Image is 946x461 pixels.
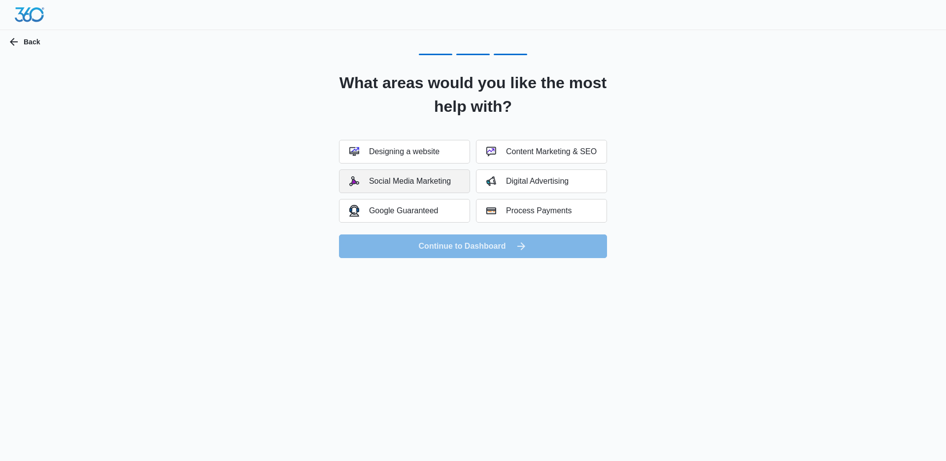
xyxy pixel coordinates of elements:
[339,140,470,164] button: Designing a website
[339,199,470,223] button: Google Guaranteed
[476,140,607,164] button: Content Marketing & SEO
[339,169,470,193] button: Social Media Marketing
[349,147,439,157] div: Designing a website
[486,147,597,157] div: Content Marketing & SEO
[486,206,572,216] div: Process Payments
[476,169,607,193] button: Digital Advertising
[349,176,451,186] div: Social Media Marketing
[327,71,619,118] h2: What areas would you like the most help with?
[476,199,607,223] button: Process Payments
[349,205,439,216] div: Google Guaranteed
[486,176,569,186] div: Digital Advertising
